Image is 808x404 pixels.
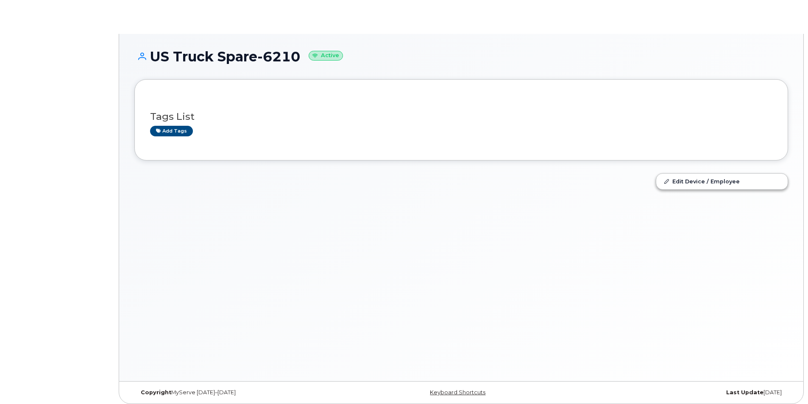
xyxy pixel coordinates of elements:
[150,126,193,136] a: Add tags
[134,49,788,64] h1: US Truck Spare-6210
[141,389,171,396] strong: Copyright
[430,389,485,396] a: Keyboard Shortcuts
[656,174,788,189] a: Edit Device / Employee
[726,389,763,396] strong: Last Update
[150,111,772,122] h3: Tags List
[570,389,788,396] div: [DATE]
[309,51,343,61] small: Active
[134,389,352,396] div: MyServe [DATE]–[DATE]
